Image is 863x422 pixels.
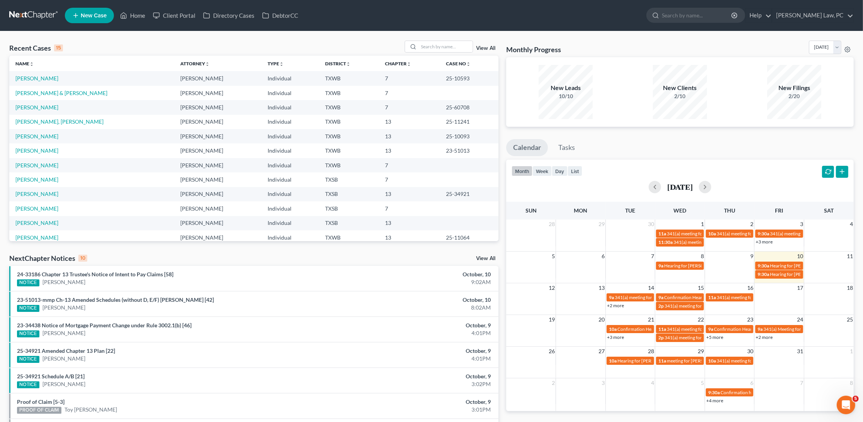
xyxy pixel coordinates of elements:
span: 21 [647,315,655,324]
span: 31 [796,347,804,356]
a: 25-34921 Schedule A/B [21] [17,373,85,379]
td: [PERSON_NAME] [174,86,261,100]
div: 15 [54,44,63,51]
div: NextChapter Notices [9,254,87,263]
td: [PERSON_NAME] [174,216,261,230]
span: Mon [574,207,588,214]
td: TXSB [319,172,379,187]
span: Sat [824,207,834,214]
span: 1 [700,220,705,229]
a: +4 more [706,398,723,403]
h3: Monthly Progress [506,45,561,54]
td: TXWB [319,143,379,158]
td: 13 [379,230,440,245]
span: Confirmation hearing for [PERSON_NAME] & [PERSON_NAME] [721,390,849,395]
a: Typeunfold_more [268,61,284,66]
span: 9:30a [708,390,720,395]
td: [PERSON_NAME] [174,201,261,216]
td: [PERSON_NAME] [174,158,261,172]
a: Directory Cases [199,9,258,22]
i: unfold_more [466,62,471,66]
td: TXWB [319,158,379,172]
span: 28 [647,347,655,356]
button: month [512,166,532,176]
td: 25-60708 [440,100,498,114]
a: [PERSON_NAME] [42,380,85,388]
span: New Case [81,13,107,19]
span: 2 [551,378,556,388]
button: list [568,166,582,176]
div: PROOF OF CLAIM [17,407,61,414]
span: 2 [749,220,754,229]
span: 30 [746,347,754,356]
a: [PERSON_NAME] [42,329,85,337]
td: 25-10593 [440,71,498,85]
a: +2 more [607,303,624,308]
div: NOTICE [17,356,39,363]
span: 10a [609,326,617,332]
span: Tue [626,207,636,214]
span: 9:30a [758,263,769,269]
td: Individual [261,100,319,114]
span: 8 [849,378,854,388]
span: 341(a) meeting for Toy [PERSON_NAME] [665,335,747,340]
a: Tasks [551,139,582,156]
td: 13 [379,216,440,230]
td: Individual [261,158,319,172]
span: 9:30a [758,271,769,277]
span: 30 [647,220,655,229]
td: 7 [379,201,440,216]
td: TXWB [319,86,379,100]
span: 341(a) meeting for [PERSON_NAME] & [PERSON_NAME] [717,294,832,300]
input: Search by name... [662,8,732,22]
div: 2/10 [653,92,707,100]
span: 28 [548,220,556,229]
i: unfold_more [205,62,210,66]
td: 13 [379,187,440,201]
a: View All [476,256,495,261]
div: NOTICE [17,330,39,337]
td: TXWB [319,100,379,114]
a: [PERSON_NAME] [42,355,85,362]
i: unfold_more [346,62,351,66]
span: 9:30a [758,231,769,237]
span: 9 [749,252,754,261]
span: 29 [697,347,705,356]
td: Individual [261,129,319,143]
td: TXWB [319,115,379,129]
td: [PERSON_NAME] [174,100,261,114]
td: [PERSON_NAME] [174,172,261,187]
a: DebtorCC [258,9,302,22]
td: Individual [261,216,319,230]
a: [PERSON_NAME] [42,278,85,286]
span: 341(a) meeting for [PERSON_NAME] [667,326,741,332]
span: 17 [796,283,804,293]
a: Nameunfold_more [15,61,34,66]
iframe: Intercom live chat [837,396,855,414]
span: 6 [749,378,754,388]
div: October, 10 [338,296,491,304]
span: Confirmation Hearing for [PERSON_NAME] [617,326,706,332]
td: [PERSON_NAME] [174,129,261,143]
span: 10a [708,231,716,237]
a: [PERSON_NAME] [15,176,58,183]
td: TXSB [319,187,379,201]
a: [PERSON_NAME], [PERSON_NAME] [15,118,103,125]
a: Calendar [506,139,548,156]
a: Home [116,9,149,22]
span: 12 [548,283,556,293]
span: 14 [647,283,655,293]
span: 11a [658,326,666,332]
span: 3 [799,220,804,229]
span: 341(a) meeting for [PERSON_NAME] [615,294,689,300]
a: Toy [PERSON_NAME] [64,406,117,413]
td: 7 [379,71,440,85]
span: 5 [853,396,859,402]
td: TXWB [319,230,379,245]
button: week [532,166,552,176]
span: Sun [526,207,537,214]
a: [PERSON_NAME] [15,147,58,154]
span: 15 [697,283,705,293]
td: 13 [379,143,440,158]
span: 341(a) Meeting for [PERSON_NAME] [763,326,838,332]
